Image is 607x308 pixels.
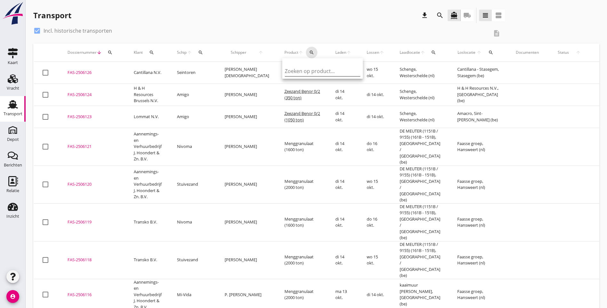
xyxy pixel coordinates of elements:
td: Schenge, Westerschelde (nl) [392,106,450,128]
span: Schipper [225,50,252,55]
div: Inzicht [6,214,19,218]
td: [PERSON_NAME] [217,84,277,106]
td: Amigo [169,106,217,128]
div: Depot [7,137,19,142]
div: Berichten [4,163,22,167]
td: Cantillana - Stasegem, Stasegem (be) [450,62,508,84]
td: di 14 okt. [328,166,359,203]
i: directions_boat [450,12,458,19]
div: Vracht [7,86,19,90]
td: DE MEUTER (1151B / 9155) (161B - 151B), [GEOGRAPHIC_DATA] / [GEOGRAPHIC_DATA] (be) [392,203,450,241]
td: Lommat N.V. [126,106,169,128]
div: Relatie [6,189,19,193]
i: account_circle [6,290,19,303]
td: DE MEUTER (1151B / 9155) (161B - 151B), [GEOGRAPHIC_DATA] / [GEOGRAPHIC_DATA] (be) [392,166,450,203]
label: Incl. historische transporten [44,28,112,34]
td: Menggranulaat (2000 ton) [277,166,328,203]
div: FAS-2506116 [68,292,118,298]
i: arrow_upward [187,50,192,55]
div: FAS-2506123 [68,114,118,120]
td: di 14 okt. [328,106,359,128]
span: Product [284,50,298,55]
i: local_shipping [463,12,471,19]
td: [PERSON_NAME] [217,106,277,128]
td: Seintoren [169,62,217,84]
i: arrow_upward [252,50,269,55]
td: Faasse groep, Hansweert (nl) [450,241,508,279]
i: arrow_upward [572,50,585,55]
div: Transport [4,112,22,116]
div: FAS-2506121 [68,143,118,150]
td: Menggranulaat (1600 ton) [277,128,328,166]
td: Aannemings- en Verhuurbedrijf J. Hoondert & Zn. B.V. [126,166,169,203]
td: Amacro, Sint-[PERSON_NAME] (be) [450,106,508,128]
td: di 14 okt. [328,128,359,166]
td: Faasse groep, Hansweert (nl) [450,128,508,166]
span: Schip [177,50,187,55]
td: Faasse groep, Hansweert (nl) [450,166,508,203]
span: Zeezand Benor 0/2 (350 ton) [284,88,320,101]
i: arrow_downward [97,50,102,55]
td: H & H Resources Brussels N.V. [126,84,169,106]
td: do 16 okt. [359,128,392,166]
div: Transport [33,10,71,20]
div: FAS-2506118 [68,257,118,263]
td: Schenge, Westerschelde (nl) [392,84,450,106]
td: wo 15 okt. [359,62,392,84]
td: wo 15 okt. [359,166,392,203]
img: logo-small.a267ee39.svg [1,2,24,25]
td: Schenge, Westerschelde (nl) [392,62,450,84]
td: di 14 okt. [328,203,359,241]
i: download [421,12,428,19]
td: Cantillana N.V. [126,62,169,84]
span: Lossen [367,50,379,55]
td: [PERSON_NAME] [217,241,277,279]
div: FAS-2506119 [68,219,118,225]
i: search [149,50,154,55]
i: arrow_upward [346,50,351,55]
td: [PERSON_NAME] [217,203,277,241]
td: Amigo [169,84,217,106]
div: FAS-2506126 [68,69,118,76]
div: Kaart [8,61,18,65]
td: [PERSON_NAME] [217,166,277,203]
i: search [431,50,436,55]
i: search [436,12,444,19]
i: search [108,50,113,55]
td: di 14 okt. [359,84,392,106]
td: H & H Resources N.V., [GEOGRAPHIC_DATA] (be) [450,84,508,106]
i: arrow_upward [420,50,425,55]
td: [PERSON_NAME] [217,128,277,166]
td: Menggranulaat (1600 ton) [277,203,328,241]
td: Transko B.V. [126,203,169,241]
td: Transko B.V. [126,241,169,279]
i: view_agenda [495,12,502,19]
div: FAS-2506124 [68,92,118,98]
i: search [309,50,314,55]
i: search [488,50,493,55]
td: DE MEUTER (1151B / 9155) (161B - 151B), [GEOGRAPHIC_DATA] / [GEOGRAPHIC_DATA] (be) [392,241,450,279]
td: Nivoma [169,203,217,241]
i: arrow_upward [476,50,482,55]
span: Loslocatie [457,50,476,55]
td: di 14 okt. [359,106,392,128]
i: search [198,50,203,55]
td: do 16 okt. [359,203,392,241]
div: FAS-2506120 [68,181,118,188]
i: arrow_upward [379,50,384,55]
td: Aannemings- en Verhuurbedrijf J. Hoondert & Zn. B.V. [126,128,169,166]
td: wo 15 okt. [359,241,392,279]
span: Status [554,50,572,55]
i: arrow_upward [298,50,303,55]
td: di 14 okt. [328,84,359,106]
span: Dossiernummer [68,50,97,55]
div: Documenten [516,50,539,55]
input: Zoeken op product... [285,66,351,76]
div: Klant [134,45,162,60]
span: Zeezand Benor 0/2 (1050 ton) [284,110,320,123]
td: Menggranulaat (2000 ton) [277,241,328,279]
td: Nivoma [169,128,217,166]
td: di 14 okt. [328,241,359,279]
span: Laden [335,50,346,55]
span: Laadlocatie [400,50,420,55]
